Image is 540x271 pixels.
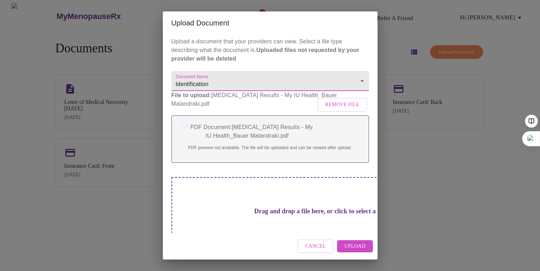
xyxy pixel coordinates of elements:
strong: Uploaded files not requested by your provider will be deleted [171,47,359,62]
button: Remove File [317,98,367,112]
span: Upload [344,242,365,251]
h3: Drag and drop a file here, or click to select a file [222,208,419,215]
button: Upload [337,240,373,253]
span: Remove File [325,100,359,109]
button: Cancel [297,239,334,253]
span: Cancel [305,242,326,251]
strong: File to upload: [171,92,211,98]
p: Upload a document that your providers can view. Select a file type describing what the document is. [171,37,369,63]
div: Identification [171,71,369,91]
h2: Upload Document [171,17,369,29]
p: PDF preview not available. The file will be uploaded and can be viewed after upload. [179,144,361,151]
p: 📄 PDF Document: [MEDICAL_DATA] Results - My IU Health_Bauer Malandraki.pdf [179,123,361,140]
p: [MEDICAL_DATA] Results - My IU Health_Bauer Malandraki.pdf [171,91,369,108]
